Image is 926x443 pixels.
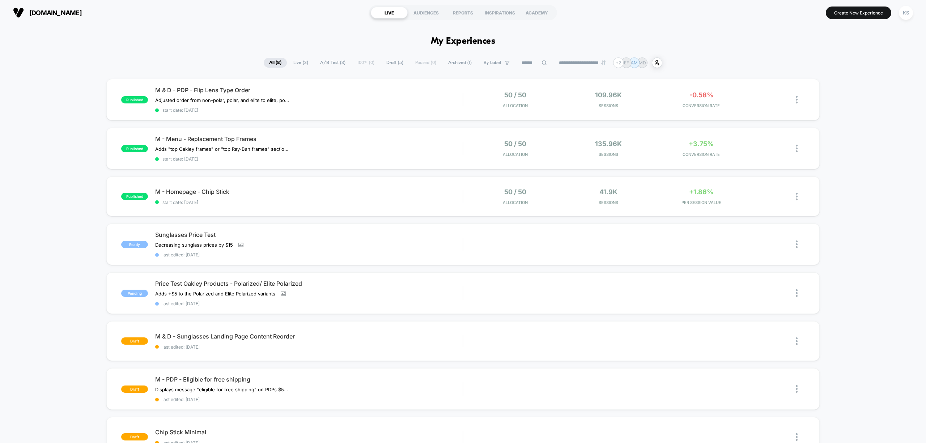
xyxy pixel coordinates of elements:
img: close [796,96,798,103]
span: Archived ( 1 ) [443,58,477,68]
span: M & D - PDP - Flip Lens Type Order [155,86,463,94]
span: last edited: [DATE] [155,252,463,257]
div: AUDIENCES [408,7,445,18]
span: published [121,193,148,200]
img: close [796,145,798,152]
span: CONVERSION RATE [657,152,746,157]
img: close [796,193,798,200]
span: -0.58% [689,91,713,99]
div: ACADEMY [518,7,555,18]
span: Adds +$5 to the Polarized and Elite Polarized variants [155,291,275,297]
span: 50 / 50 [504,91,526,99]
div: LIVE [371,7,408,18]
img: close [796,289,798,297]
span: 41.9k [599,188,617,196]
span: draft [121,433,148,440]
img: Visually logo [13,7,24,18]
button: KS [897,5,915,20]
span: All ( 8 ) [264,58,287,68]
span: Allocation [503,103,528,108]
div: INSPIRATIONS [481,7,518,18]
span: start date: [DATE] [155,200,463,205]
img: close [796,337,798,345]
div: KS [899,6,913,20]
img: end [601,60,606,65]
span: draft [121,386,148,393]
span: Chip Stick Minimal [155,429,463,436]
span: published [121,145,148,152]
span: By Label [484,60,501,65]
button: [DOMAIN_NAME] [11,7,84,18]
div: + 2 [613,57,624,68]
span: Sessions [564,103,653,108]
span: PER SESSION VALUE [657,200,746,205]
div: REPORTS [445,7,481,18]
span: [DOMAIN_NAME] [29,9,82,17]
span: Sunglasses Price Test [155,231,463,238]
span: last edited: [DATE] [155,397,463,402]
span: 109.96k [595,91,622,99]
p: AM [631,60,638,65]
span: 50 / 50 [504,140,526,148]
span: start date: [DATE] [155,156,463,162]
span: Decreasing sunglass prices by $15 [155,242,233,248]
span: Price Test Oakley Products - Polarized/ Elite Polarized [155,280,463,287]
span: last edited: [DATE] [155,301,463,306]
span: +3.75% [689,140,714,148]
span: Allocation [503,152,528,157]
span: +1.86% [689,188,713,196]
span: Adjusted order from non-polar, polar, and elite to elite, polar, and non-polar in variant [155,97,289,103]
span: M - PDP - Eligible for free shipping [155,376,463,383]
span: Live ( 3 ) [288,58,314,68]
button: Create New Experience [826,7,891,19]
span: Sessions [564,200,653,205]
span: published [121,96,148,103]
span: Ready [121,241,148,248]
span: Displays message "eligible for free shipping" on PDPs $50+, [GEOGRAPHIC_DATA] only. [155,387,289,392]
span: M - Homepage - Chip Stick [155,188,463,195]
span: Pending [121,290,148,297]
span: Sessions [564,152,653,157]
span: Adds "top Oakley frames" or "top Ray-Ban frames" section to replacement lenses for Oakley and Ray... [155,146,289,152]
span: Draft ( 5 ) [381,58,409,68]
span: M - Menu - Replacement Top Frames [155,135,463,142]
span: A/B Test ( 3 ) [315,58,351,68]
span: draft [121,337,148,345]
img: close [796,240,798,248]
p: EF [624,60,629,65]
span: M & D - Sunglasses Landing Page Content Reorder [155,333,463,340]
p: MD [639,60,646,65]
h1: My Experiences [431,36,496,47]
span: 135.96k [595,140,622,148]
span: Allocation [503,200,528,205]
span: CONVERSION RATE [657,103,746,108]
span: 50 / 50 [504,188,526,196]
span: last edited: [DATE] [155,344,463,350]
img: close [796,385,798,393]
span: start date: [DATE] [155,107,463,113]
img: close [796,433,798,441]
